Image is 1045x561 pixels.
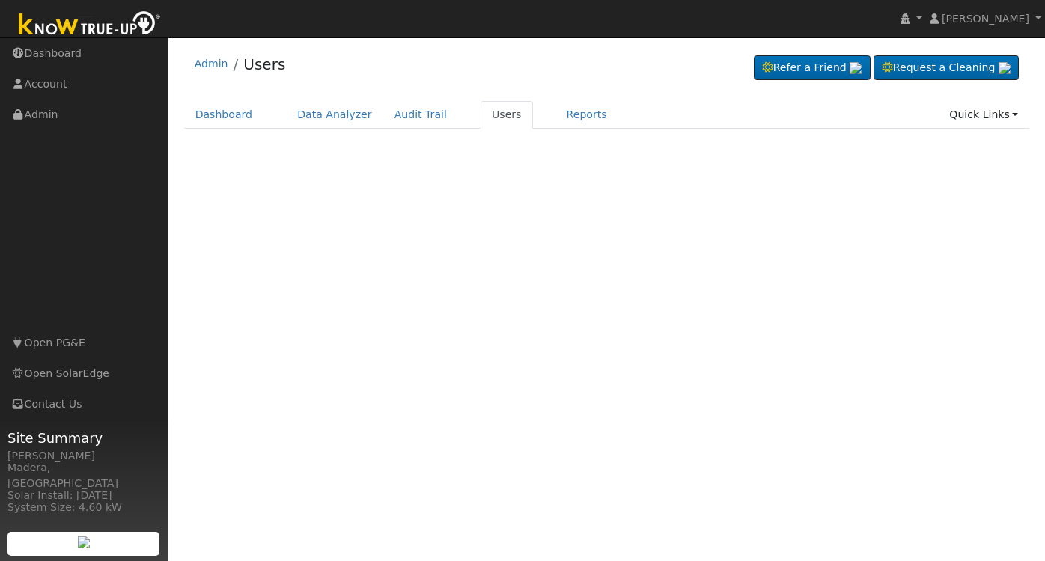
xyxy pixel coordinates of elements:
a: Data Analyzer [286,101,383,129]
div: Madera, [GEOGRAPHIC_DATA] [7,460,160,491]
span: [PERSON_NAME] [942,13,1029,25]
a: Reports [555,101,618,129]
a: Quick Links [938,101,1029,129]
a: Refer a Friend [754,55,871,81]
img: retrieve [999,62,1011,74]
a: Dashboard [184,101,264,129]
a: Request a Cleaning [874,55,1019,81]
div: [PERSON_NAME] [7,448,160,464]
span: Site Summary [7,428,160,448]
div: System Size: 4.60 kW [7,500,160,515]
a: Users [243,55,285,73]
a: Audit Trail [383,101,458,129]
a: Admin [195,58,228,70]
img: Know True-Up [11,8,168,42]
div: Solar Install: [DATE] [7,488,160,503]
a: Users [481,101,533,129]
img: retrieve [850,62,862,74]
img: retrieve [78,536,90,548]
